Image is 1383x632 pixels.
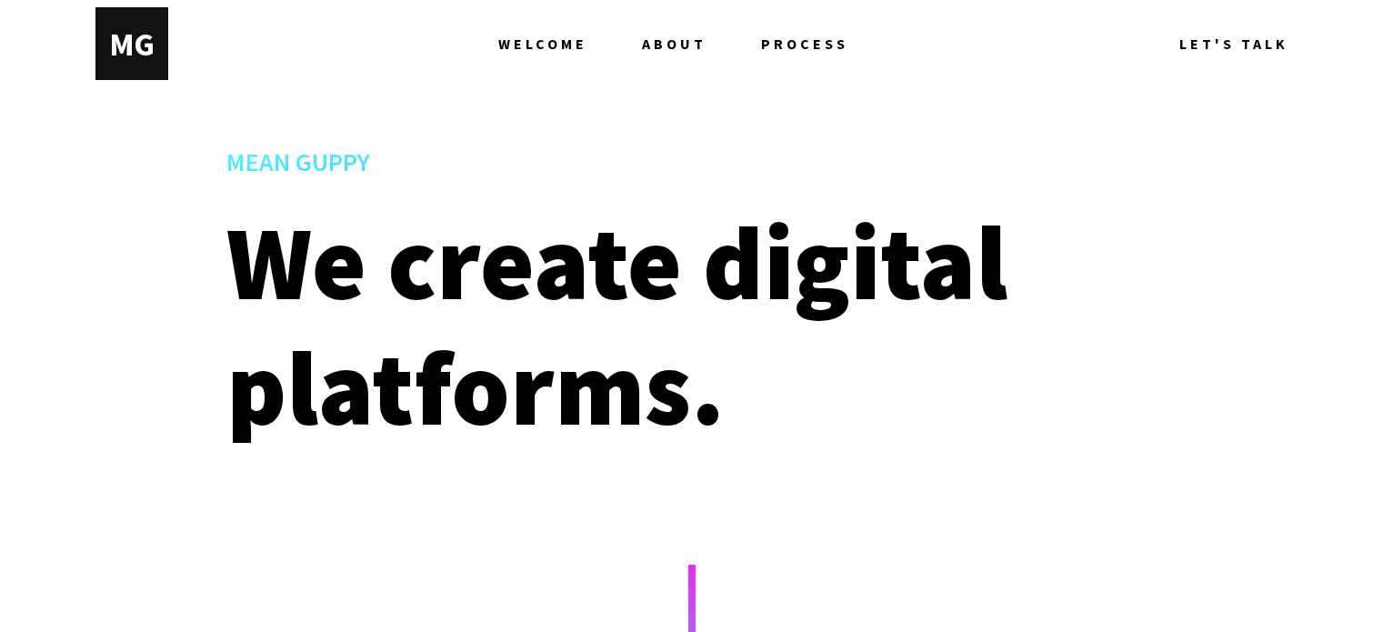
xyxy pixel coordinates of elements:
[109,24,154,65] div: M G
[498,7,587,80] span: WELCOME
[226,145,1158,200] h1: MEAN GUPPY
[642,7,707,80] span: ABOUT
[498,7,642,80] a: WELCOME
[1179,7,1288,80] a: LET'S TALK
[642,7,761,80] a: ABOUT
[226,200,1158,451] h2: We create digital platforms.
[761,7,848,80] a: PROCESS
